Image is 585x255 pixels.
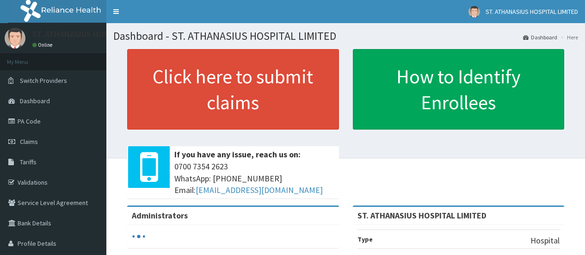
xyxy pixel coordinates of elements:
a: How to Identify Enrollees [353,49,565,130]
svg: audio-loading [132,230,146,243]
b: Administrators [132,210,188,221]
p: Hospital [530,235,560,247]
span: ST. ATHANASIUS HOSPITAL LIMITED [486,7,578,16]
a: [EMAIL_ADDRESS][DOMAIN_NAME] [196,185,323,195]
span: Claims [20,137,38,146]
span: Dashboard [20,97,50,105]
h1: Dashboard - ST. ATHANASIUS HOSPITAL LIMITED [113,30,578,42]
b: Type [357,235,373,243]
img: User Image [468,6,480,18]
span: 0700 7354 2623 WhatsApp: [PHONE_NUMBER] Email: [174,161,334,196]
p: ST. ATHANASIUS HOSPITAL LIMITED [32,30,160,38]
b: If you have any issue, reach us on: [174,149,301,160]
span: Switch Providers [20,76,67,85]
li: Here [558,33,578,41]
strong: ST. ATHANASIUS HOSPITAL LIMITED [357,210,486,221]
a: Online [32,42,55,48]
a: Dashboard [523,33,557,41]
span: Tariffs [20,158,37,166]
img: User Image [5,28,25,49]
a: Click here to submit claims [127,49,339,130]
